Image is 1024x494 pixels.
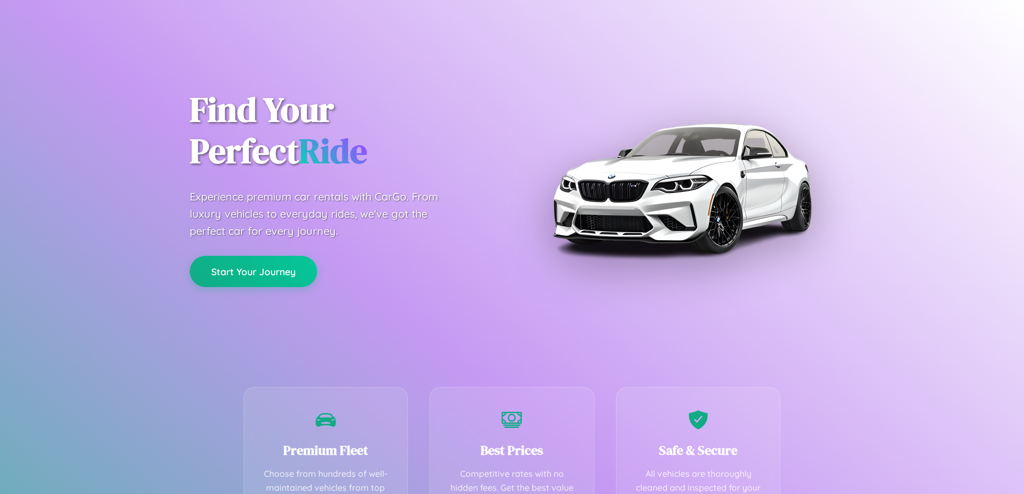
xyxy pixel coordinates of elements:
[190,188,459,240] p: Experience premium car rentals with CarGo. From luxury vehicles to everyday rides, we've got the ...
[299,127,367,174] span: Ride
[547,54,816,323] img: Premium BMW car rental vehicle
[190,89,496,172] h1: Find Your Perfect
[446,441,578,459] h3: Best Prices
[190,256,317,287] button: Start Your Journey
[633,441,764,459] h3: Safe & Secure
[260,441,392,459] h3: Premium Fleet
